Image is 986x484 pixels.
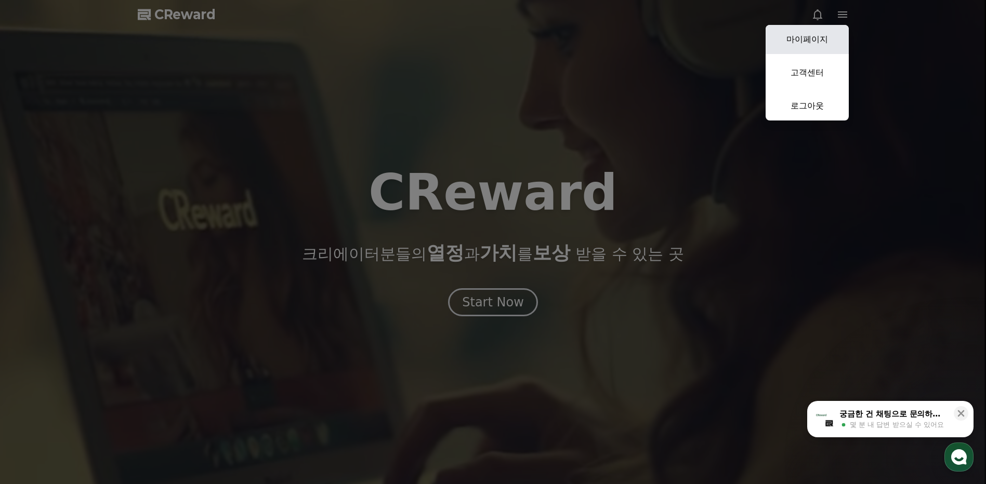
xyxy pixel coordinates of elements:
[161,345,173,353] span: 설정
[766,91,849,120] a: 로그아웃
[766,25,849,120] button: 마이페이지 고객센터 로그아웃
[134,329,200,355] a: 설정
[766,58,849,87] a: 고객센터
[69,329,134,355] a: 대화
[33,345,39,353] span: 홈
[95,345,108,354] span: 대화
[766,25,849,54] a: 마이페이지
[3,329,69,355] a: 홈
